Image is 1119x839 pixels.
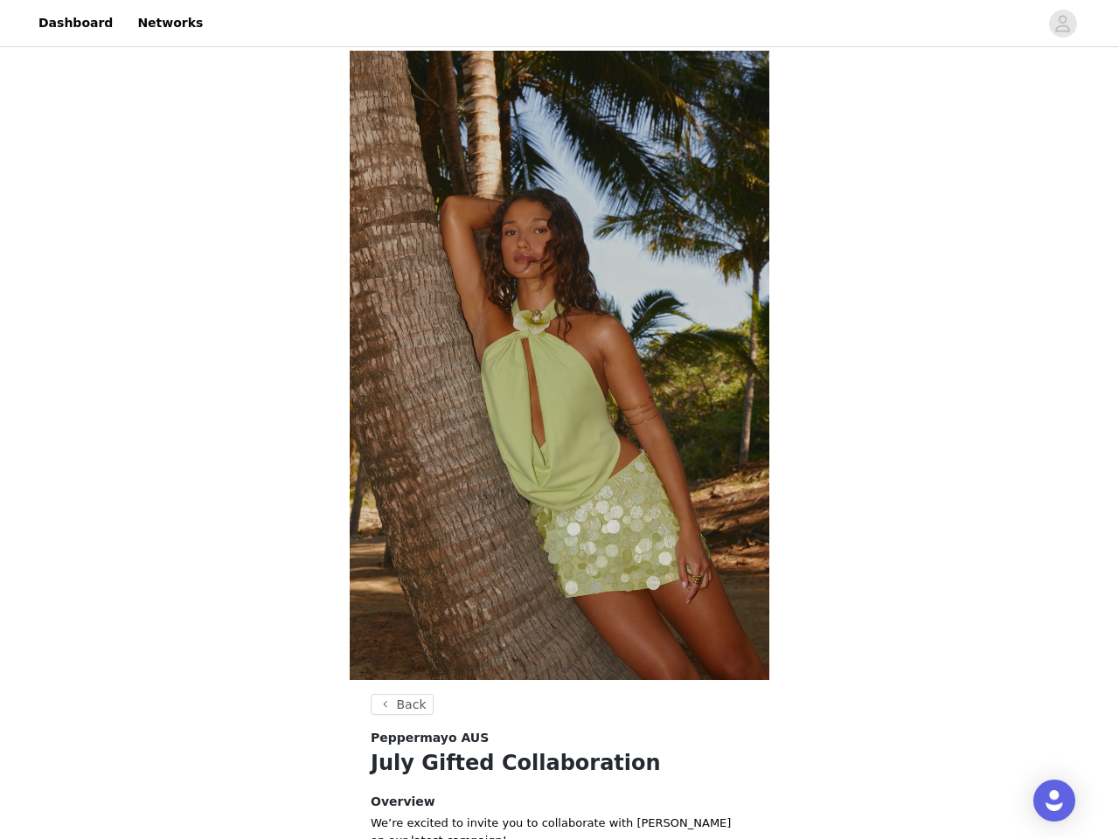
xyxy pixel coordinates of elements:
[1054,10,1071,38] div: avatar
[1033,780,1075,822] div: Open Intercom Messenger
[371,747,748,779] h1: July Gifted Collaboration
[127,3,213,43] a: Networks
[371,729,489,747] span: Peppermayo AUS
[371,694,434,715] button: Back
[350,51,769,680] img: campaign image
[371,793,748,811] h4: Overview
[28,3,123,43] a: Dashboard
